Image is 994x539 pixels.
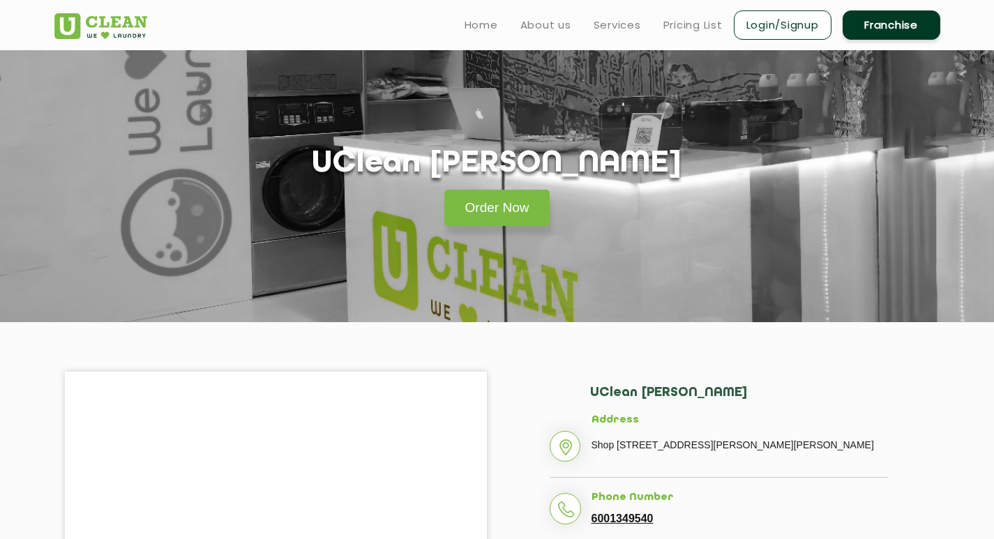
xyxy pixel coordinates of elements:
a: About us [520,17,571,33]
a: Order Now [444,190,550,226]
a: Login/Signup [734,10,831,40]
h1: UClean [PERSON_NAME] [312,146,682,182]
h5: Phone Number [592,492,888,504]
a: Services [594,17,641,33]
a: 6001349540 [592,513,654,525]
p: Shop [STREET_ADDRESS][PERSON_NAME][PERSON_NAME] [592,434,888,455]
a: Franchise [843,10,940,40]
h5: Address [592,414,888,427]
a: Pricing List [663,17,723,33]
img: UClean Laundry and Dry Cleaning [54,13,147,39]
h2: UClean [PERSON_NAME] [590,386,888,414]
a: Home [465,17,498,33]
